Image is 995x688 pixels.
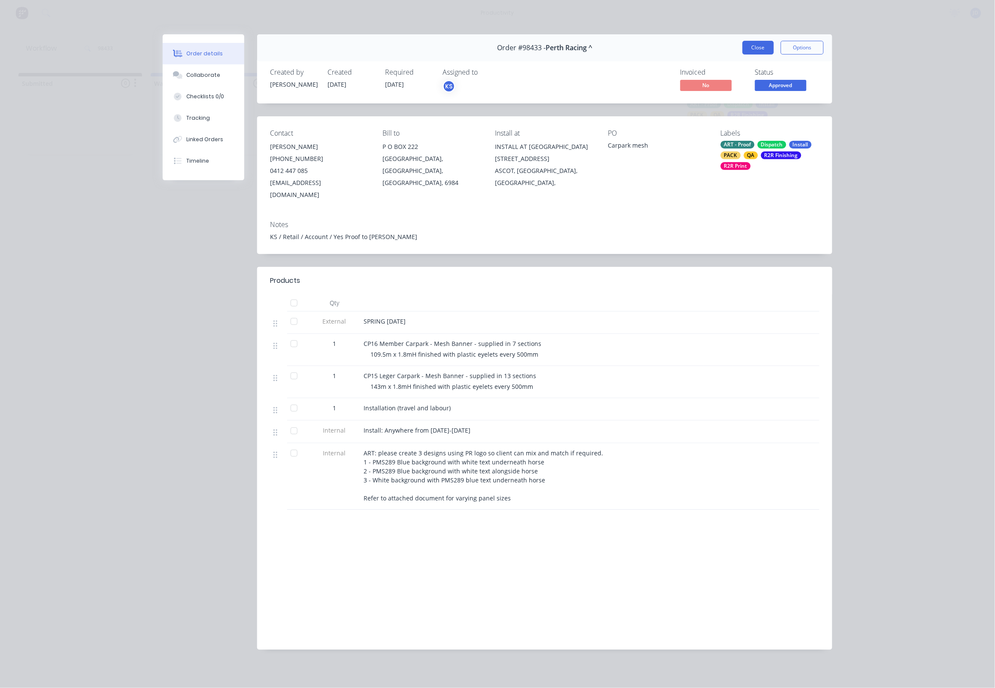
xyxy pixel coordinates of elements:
[309,294,360,312] div: Qty
[382,153,481,189] div: [GEOGRAPHIC_DATA], [GEOGRAPHIC_DATA], [GEOGRAPHIC_DATA], 6984
[495,129,594,137] div: Install at
[270,232,819,241] div: KS / Retail / Account / Yes Proof to [PERSON_NAME]
[187,157,209,165] div: Timeline
[608,141,707,153] div: Carpark mesh
[370,382,533,391] span: 143m x 1.8mH finished with plastic eyelets every 500mm
[364,449,605,502] span: ART: please create 3 designs using PR logo so client can mix and match if required. 1 - PMS289 Bl...
[163,86,244,107] button: Checklists 0/0
[755,80,807,91] span: Approved
[495,141,594,165] div: INSTALL AT [GEOGRAPHIC_DATA][STREET_ADDRESS]
[364,426,470,434] span: Install: Anywhere from [DATE]-[DATE]
[680,68,745,76] div: Invoiced
[495,141,594,189] div: INSTALL AT [GEOGRAPHIC_DATA][STREET_ADDRESS]ASCOT, [GEOGRAPHIC_DATA], [GEOGRAPHIC_DATA],
[721,141,755,149] div: ART - Proof
[328,68,375,76] div: Created
[163,107,244,129] button: Tracking
[333,371,336,380] span: 1
[781,41,824,55] button: Options
[333,339,336,348] span: 1
[163,129,244,150] button: Linked Orders
[364,317,406,325] span: SPRING [DATE]
[385,80,404,88] span: [DATE]
[270,80,317,89] div: [PERSON_NAME]
[270,165,369,177] div: 0412 447 085
[328,80,346,88] span: [DATE]
[270,68,317,76] div: Created by
[680,80,732,91] span: No
[312,426,357,435] span: Internal
[312,449,357,458] span: Internal
[270,129,369,137] div: Contact
[270,221,819,229] div: Notes
[755,68,819,76] div: Status
[187,71,221,79] div: Collaborate
[364,372,536,380] span: CP15 Leger Carpark - Mesh Banner - supplied in 13 sections
[187,114,210,122] div: Tracking
[608,129,707,137] div: PO
[443,80,455,93] button: KS
[187,93,224,100] div: Checklists 0/0
[721,152,741,159] div: PACK
[382,129,481,137] div: Bill to
[758,141,786,149] div: Dispatch
[364,404,451,412] span: Installation (travel and labour)
[364,339,541,348] span: CP16 Member Carpark - Mesh Banner - supplied in 7 sections
[270,177,369,201] div: [EMAIL_ADDRESS][DOMAIN_NAME]
[721,162,751,170] div: R2R Print
[163,150,244,172] button: Timeline
[546,44,592,52] span: Perth Racing ^
[312,317,357,326] span: External
[497,44,546,52] span: Order #98433 -
[163,64,244,86] button: Collaborate
[187,50,223,58] div: Order details
[382,141,481,153] div: P O BOX 222
[187,136,224,143] div: Linked Orders
[270,141,369,201] div: [PERSON_NAME][PHONE_NUMBER]0412 447 085[EMAIL_ADDRESS][DOMAIN_NAME]
[270,141,369,153] div: [PERSON_NAME]
[270,276,300,286] div: Products
[270,153,369,165] div: [PHONE_NUMBER]
[789,141,812,149] div: Install
[443,68,528,76] div: Assigned to
[495,165,594,189] div: ASCOT, [GEOGRAPHIC_DATA], [GEOGRAPHIC_DATA],
[382,141,481,189] div: P O BOX 222[GEOGRAPHIC_DATA], [GEOGRAPHIC_DATA], [GEOGRAPHIC_DATA], 6984
[744,152,758,159] div: QA
[370,350,538,358] span: 109.5m x 1.8mH finished with plastic eyelets every 500mm
[385,68,432,76] div: Required
[163,43,244,64] button: Order details
[333,403,336,412] span: 1
[761,152,801,159] div: R2R Finishing
[755,80,807,93] button: Approved
[743,41,774,55] button: Close
[721,129,819,137] div: Labels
